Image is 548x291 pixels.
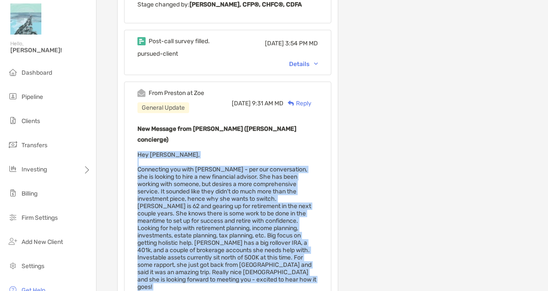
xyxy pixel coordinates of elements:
[137,89,146,97] img: Event icon
[8,91,18,101] img: pipeline icon
[8,67,18,77] img: dashboard icon
[22,263,44,270] span: Settings
[265,40,284,47] span: [DATE]
[232,100,251,107] span: [DATE]
[137,102,189,113] div: General Update
[149,89,204,97] div: From Preston at Zoe
[288,101,294,106] img: Reply icon
[285,40,318,47] span: 3:54 PM MD
[22,214,58,221] span: Firm Settings
[8,164,18,174] img: investing icon
[190,1,302,8] b: [PERSON_NAME], CFP®, CHFC®, CDFA
[289,60,318,68] div: Details
[10,47,91,54] span: [PERSON_NAME]!
[8,236,18,247] img: add_new_client icon
[22,117,40,125] span: Clients
[8,260,18,271] img: settings icon
[22,69,52,76] span: Dashboard
[8,188,18,198] img: billing icon
[8,115,18,126] img: clients icon
[22,166,47,173] span: Investing
[137,50,178,57] span: pursued-client
[149,38,210,45] div: Post-call survey filled.
[283,99,311,108] div: Reply
[137,125,296,143] b: New Message from [PERSON_NAME] ([PERSON_NAME] concierge)
[8,139,18,150] img: transfers icon
[10,3,41,35] img: Zoe Logo
[22,190,37,197] span: Billing
[8,212,18,222] img: firm-settings icon
[252,100,283,107] span: 9:31 AM MD
[22,142,47,149] span: Transfers
[314,63,318,65] img: Chevron icon
[22,238,63,246] span: Add New Client
[22,93,43,101] span: Pipeline
[137,37,146,45] img: Event icon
